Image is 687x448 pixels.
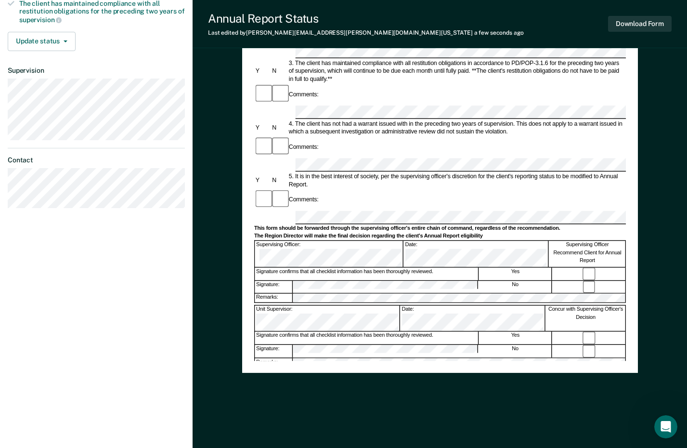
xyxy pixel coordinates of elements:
[255,267,479,280] div: Signature confirms that all checklist information has been thoroughly reviewed.
[255,345,293,357] div: Signature:
[546,305,626,331] div: Concur with Supervising Officer's Decision
[608,16,672,32] button: Download Form
[287,172,626,188] div: 5. It is in the best interest of society, per the supervising officer's discretion for the client...
[255,294,293,302] div: Remarks:
[479,281,552,293] div: No
[474,29,524,36] span: a few seconds ago
[287,120,626,136] div: 4. The client has not had a warrant issued with in the preceding two years of supervision. This d...
[287,196,320,204] div: Comments:
[287,90,320,98] div: Comments:
[287,59,626,83] div: 3. The client has maintained compliance with all restitution obligations in accordance to PD/POP-...
[8,32,76,51] button: Update status
[255,358,293,367] div: Remarks:
[254,225,626,232] div: This form should be forwarded through the supervising officer's entire chain of command, regardle...
[208,12,524,26] div: Annual Report Status
[8,66,185,75] dt: Supervision
[255,241,403,267] div: Supervising Officer:
[271,124,287,132] div: N
[254,67,271,75] div: Y
[255,305,400,331] div: Unit Supervisor:
[271,176,287,184] div: N
[479,267,552,280] div: Yes
[287,143,320,151] div: Comments:
[271,67,287,75] div: N
[400,305,545,331] div: Date:
[549,241,626,267] div: Supervising Officer Recommend Client for Annual Report
[479,332,552,344] div: Yes
[403,241,548,267] div: Date:
[479,345,552,357] div: No
[654,415,677,438] iframe: Intercom live chat
[19,16,62,24] span: supervision
[254,176,271,184] div: Y
[8,156,185,164] dt: Contact
[254,124,271,132] div: Y
[208,29,524,36] div: Last edited by [PERSON_NAME][EMAIL_ADDRESS][PERSON_NAME][DOMAIN_NAME][US_STATE]
[255,332,479,344] div: Signature confirms that all checklist information has been thoroughly reviewed.
[255,281,293,293] div: Signature:
[254,233,626,239] div: The Region Director will make the final decision regarding the client's Annual Report eligibility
